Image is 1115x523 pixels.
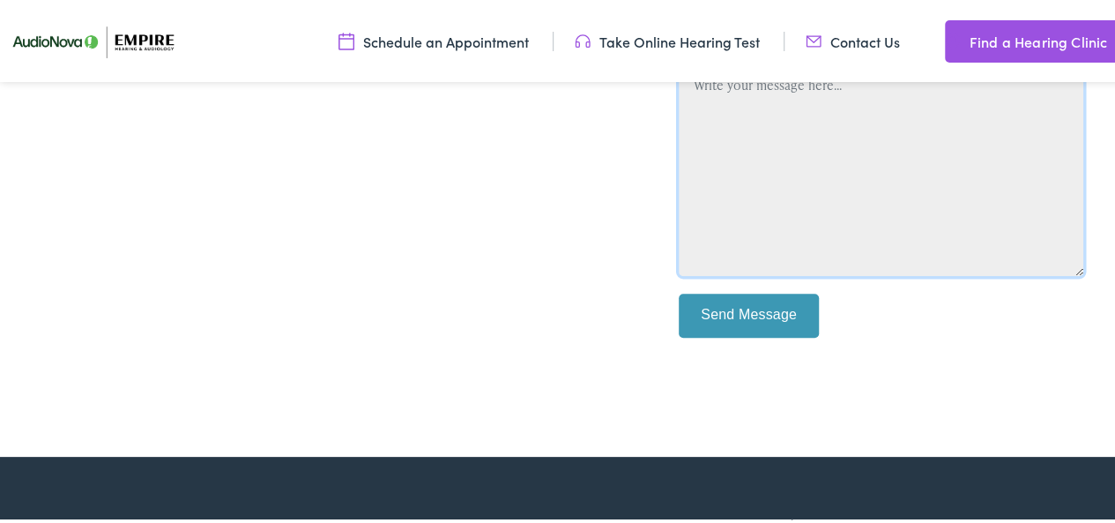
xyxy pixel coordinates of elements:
[945,28,961,49] img: utility icon
[679,291,820,335] input: Send Message
[806,29,821,49] img: utility icon
[338,29,529,49] a: Schedule an Appointment
[338,29,354,49] img: utility icon
[806,29,900,49] a: Contact Us
[575,29,760,49] a: Take Online Hearing Test
[575,29,591,49] img: utility icon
